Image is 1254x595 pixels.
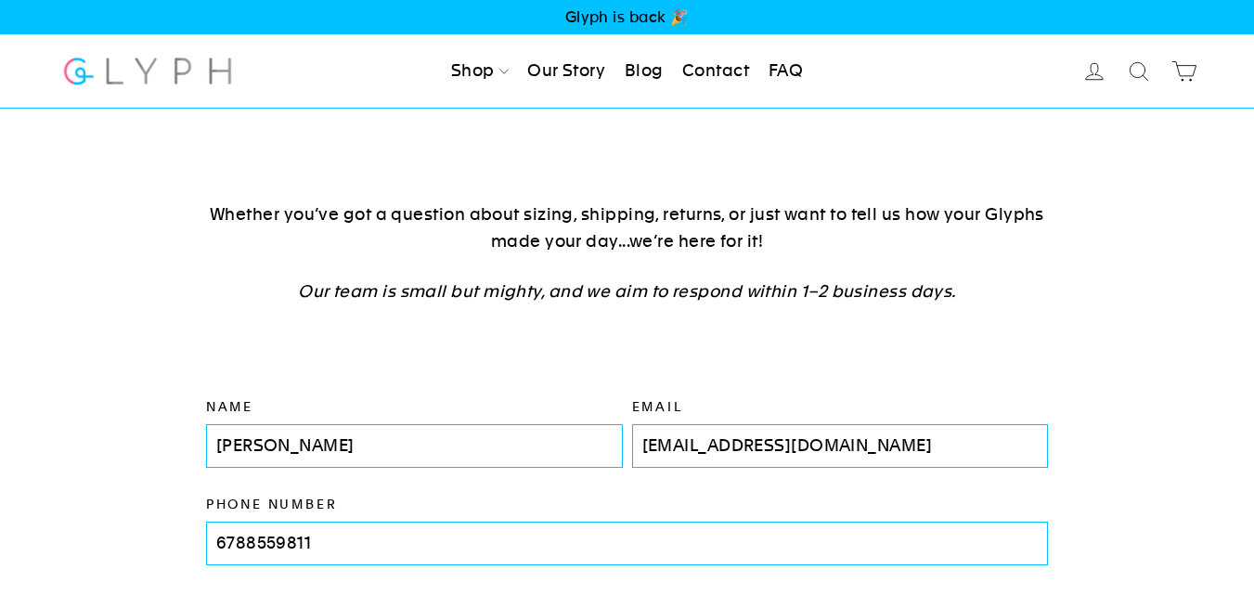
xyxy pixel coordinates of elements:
a: FAQ [761,51,810,92]
em: Our team is small but mighty, and we aim to respond within 1–2 business days. [298,281,956,301]
a: Blog [617,51,671,92]
a: Our Story [520,51,613,92]
img: Glyph [61,46,235,96]
a: Contact [675,51,756,92]
label: Phone number [206,496,1049,512]
label: Name [206,398,623,415]
p: Whether you’ve got a question about sizing, shipping, returns, or just want to tell us how your G... [206,201,1049,255]
a: Shop [444,51,516,92]
ul: Primary [444,51,810,92]
iframe: Glyph - Referral program [1229,217,1254,378]
label: Email [632,398,1049,415]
